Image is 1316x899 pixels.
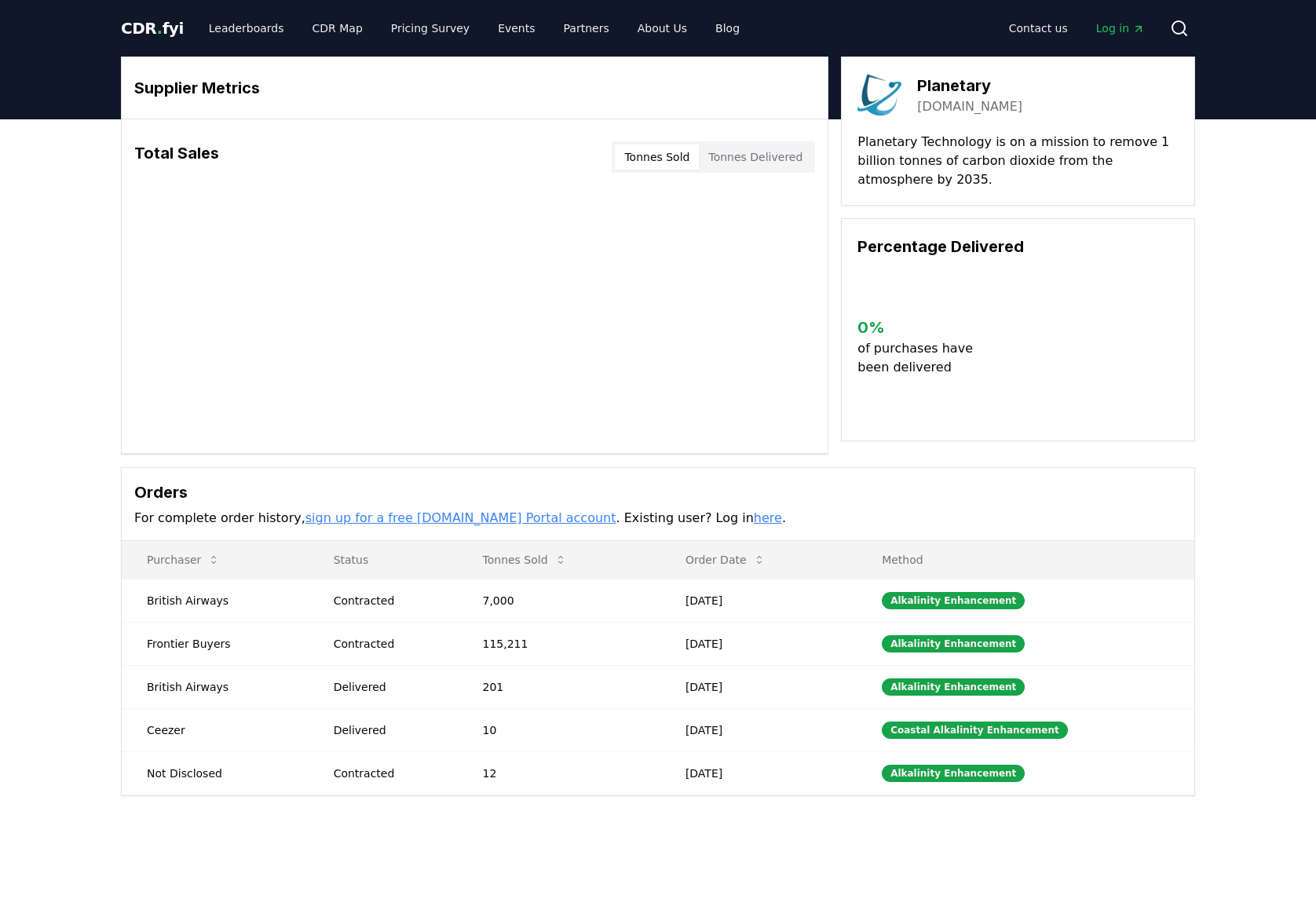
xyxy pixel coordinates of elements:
[625,14,700,42] a: About Us
[121,19,184,38] span: CDR fyi
[996,14,1157,42] nav: Main
[134,544,232,576] button: Purchaser
[157,19,163,38] span: .
[134,141,219,173] h3: Total Sales
[882,678,1025,696] div: Alkalinity Enhancement
[122,708,309,751] td: Ceezer
[996,14,1080,42] a: Contact us
[334,636,445,652] div: Contracted
[458,579,660,622] td: 7,000
[882,592,1025,609] div: Alkalinity Enhancement
[470,544,579,576] button: Tonnes Sold
[122,579,309,622] td: British Airways
[882,635,1025,652] div: Alkalinity Enhancement
[334,679,445,695] div: Delivered
[660,579,857,622] td: [DATE]
[699,144,812,170] button: Tonnes Delivered
[122,622,309,665] td: Frontier Buyers
[615,144,699,170] button: Tonnes Sold
[458,665,660,708] td: 201
[660,708,857,751] td: [DATE]
[857,339,985,377] p: of purchases have been delivered
[334,593,445,608] div: Contracted
[196,14,752,42] nav: Main
[300,14,375,42] a: CDR Map
[857,133,1179,189] p: Planetary Technology is on a mission to remove 1 billion tonnes of carbon dioxide from the atmosp...
[122,751,309,795] td: Not Disclosed
[334,766,445,781] div: Contracted
[458,622,660,665] td: 115,211
[305,510,616,525] a: sign up for a free [DOMAIN_NAME] Portal account
[882,722,1068,739] div: Coastal Alkalinity Enhancement
[857,316,985,339] h3: 0 %
[378,14,482,42] a: Pricing Survey
[551,14,622,42] a: Partners
[703,14,752,42] a: Blog
[869,552,1182,568] p: Method
[660,751,857,795] td: [DATE]
[134,76,815,100] h3: Supplier Metrics
[882,765,1025,782] div: Alkalinity Enhancement
[134,481,1182,504] h3: Orders
[660,665,857,708] td: [DATE]
[857,73,901,117] img: Planetary-logo
[1096,20,1145,36] span: Log in
[334,722,445,738] div: Delivered
[917,97,1022,116] a: [DOMAIN_NAME]
[196,14,297,42] a: Leaderboards
[458,751,660,795] td: 12
[917,74,1022,97] h3: Planetary
[121,17,184,39] a: CDR.fyi
[857,235,1179,258] h3: Percentage Delivered
[754,510,782,525] a: here
[1084,14,1157,42] a: Log in
[485,14,547,42] a: Events
[673,544,778,576] button: Order Date
[660,622,857,665] td: [DATE]
[321,552,445,568] p: Status
[458,708,660,751] td: 10
[134,509,1182,528] p: For complete order history, . Existing user? Log in .
[122,665,309,708] td: British Airways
